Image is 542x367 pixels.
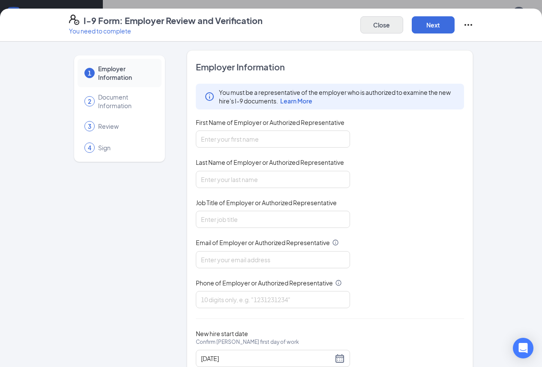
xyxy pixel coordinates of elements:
input: 09/16/2025 [201,354,333,363]
span: 3 [88,122,91,130]
svg: Info [335,279,342,286]
span: Learn More [280,97,312,105]
span: You must be a representative of the employer who is authorized to examine the new hire's I-9 docu... [219,88,456,105]
span: Job Title of Employer or Authorized Representative [196,198,337,207]
svg: Ellipses [463,20,473,30]
span: Phone of Employer or Authorized Representative [196,279,333,287]
span: New hire start date [196,329,299,355]
button: Close [360,16,403,33]
a: Learn More [278,97,312,105]
input: Enter your last name [196,171,350,188]
span: Sign [98,143,153,152]
h4: I-9 Form: Employer Review and Verification [84,15,263,27]
input: 10 digits only, e.g. "1231231234" [196,291,350,308]
span: Employer Information [98,64,153,82]
span: Employer Information [196,61,464,73]
span: Review [98,122,153,130]
svg: Info [332,239,339,246]
span: Confirm [PERSON_NAME] first day of work [196,338,299,346]
div: Open Intercom Messenger [513,338,533,358]
svg: FormI9EVerifyIcon [69,15,79,25]
span: First Name of Employer or Authorized Representative [196,118,344,127]
span: Last Name of Employer or Authorized Representative [196,158,344,167]
span: Document Information [98,93,153,110]
input: Enter job title [196,211,350,228]
span: 4 [88,143,91,152]
input: Enter your email address [196,251,350,268]
span: 1 [88,69,91,77]
svg: Info [204,91,215,102]
span: Email of Employer or Authorized Representative [196,238,330,247]
input: Enter your first name [196,130,350,148]
span: 2 [88,97,91,106]
button: Next [412,16,455,33]
p: You need to complete [69,27,263,35]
